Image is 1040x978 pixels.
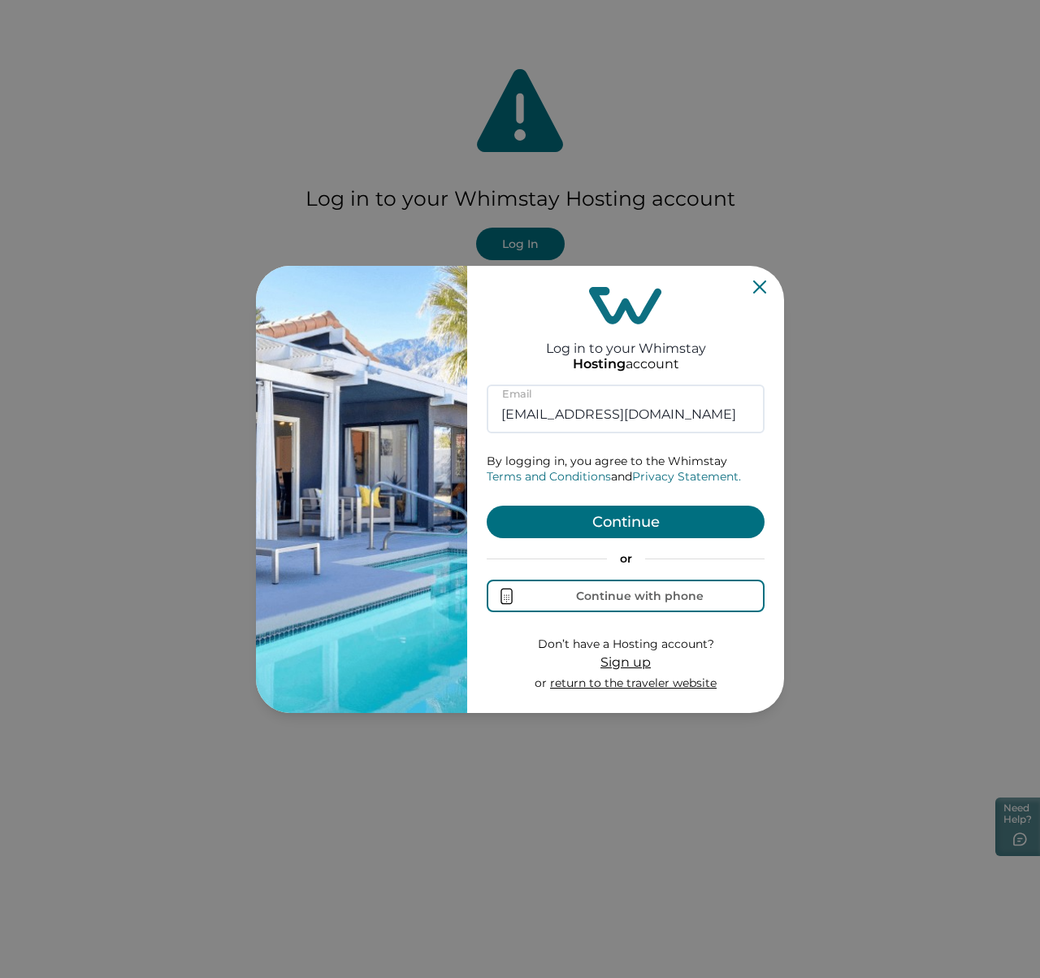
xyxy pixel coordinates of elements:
img: auth-banner [256,266,467,713]
div: Continue with phone [576,589,704,602]
a: Terms and Conditions [487,469,611,484]
p: Hosting [573,356,626,372]
button: Continue with phone [487,580,765,612]
button: Close [753,280,766,293]
img: login-logo [589,287,662,324]
p: By logging in, you agree to the Whimstay and [487,454,765,485]
p: account [573,356,679,372]
p: or [487,551,765,567]
p: Don’t have a Hosting account? [535,637,717,653]
h2: Log in to your Whimstay [546,324,706,356]
input: Enter your email address [487,385,765,433]
button: Continue [487,506,765,538]
span: Sign up [600,654,651,670]
a: Privacy Statement. [632,469,741,484]
p: or [535,676,717,692]
a: return to the traveler website [550,676,717,690]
